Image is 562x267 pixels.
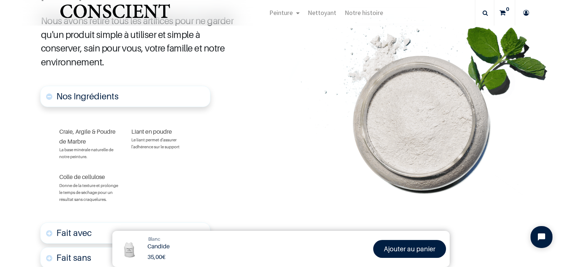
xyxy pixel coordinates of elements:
font: Ajouter au panier [384,245,435,253]
img: jar-tabletssplast-mint-leaf-Recovered.png [286,10,562,195]
font: Fait sans [56,252,91,263]
sup: 0 [504,5,511,13]
iframe: Tidio Chat [524,220,559,254]
span: Nettoyant [308,8,336,17]
span: Notre histoire [345,8,383,17]
font: La base minérale naturelle de notre peinture. [59,147,113,159]
b: € [147,253,165,260]
span: Blanc [148,236,160,242]
font: Fait avec [56,228,92,238]
font: Colle de cellulose [59,173,105,180]
a: Ajouter au panier [373,240,446,258]
font: Le liant permet d'assurer l'adhérence sur le support [131,137,180,149]
span: Nos Ingrédients [56,91,119,102]
font: Craie, Argile & Poudre de Marbre [59,128,116,145]
span: Peinture [269,8,293,17]
span: 35,00 [147,253,162,260]
h1: Candide [147,243,284,250]
img: Product Image [116,234,143,262]
font: Donne de la texture et prolonge le temps de séchage pour un résultat sans craquelures. [59,183,118,202]
a: Blanc [148,236,160,243]
font: Liant en poudre [131,128,172,135]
